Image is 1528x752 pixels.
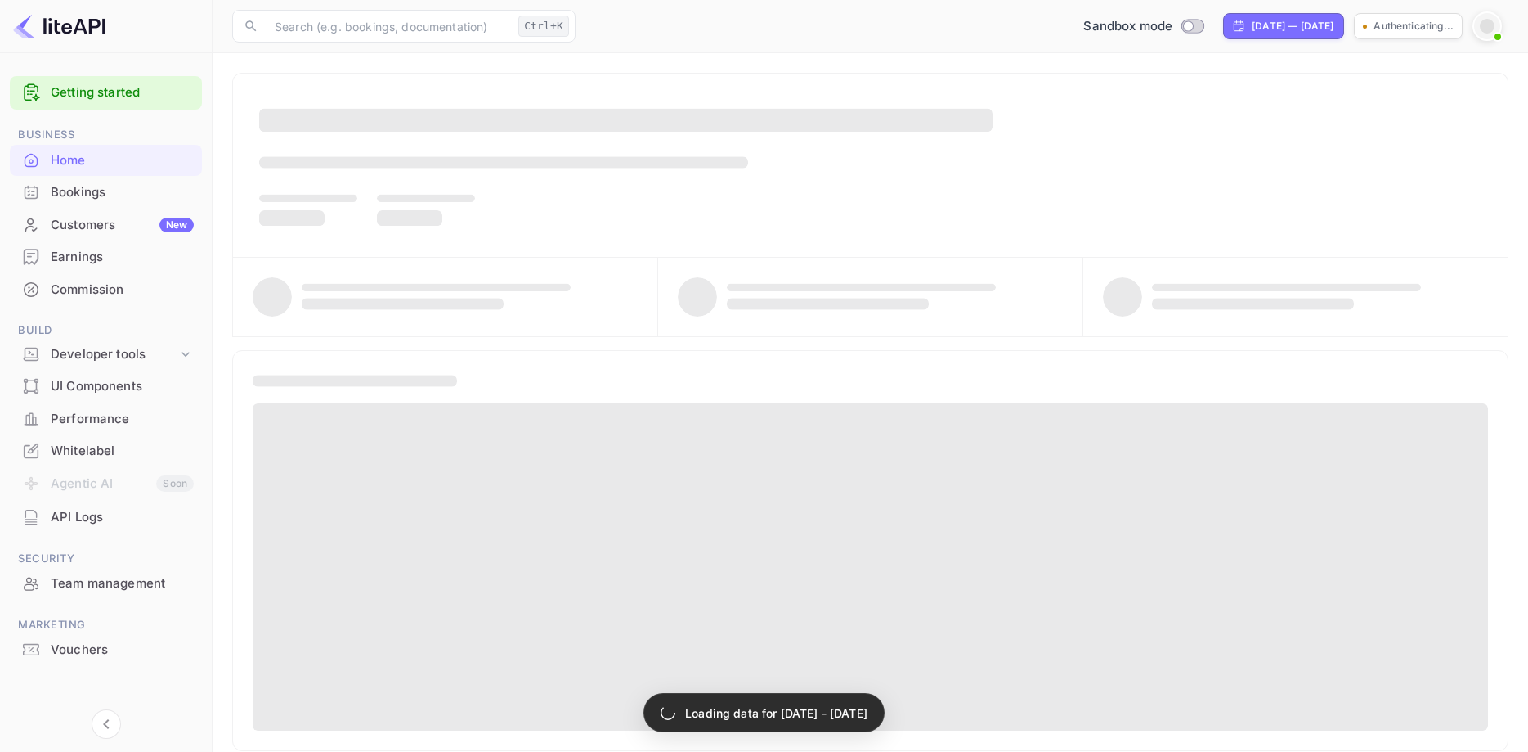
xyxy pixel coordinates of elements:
[51,345,177,364] div: Developer tools
[1252,19,1333,34] div: [DATE] — [DATE]
[10,616,202,634] span: Marketing
[51,377,194,396] div: UI Components
[1083,17,1172,36] span: Sandbox mode
[51,281,194,299] div: Commission
[10,634,202,664] a: Vouchers
[51,641,194,660] div: Vouchers
[10,177,202,207] a: Bookings
[10,568,202,600] div: Team management
[10,371,202,401] a: UI Components
[51,83,194,102] a: Getting started
[10,145,202,175] a: Home
[51,248,194,267] div: Earnings
[518,16,569,37] div: Ctrl+K
[10,435,202,466] a: Whitelabel
[92,709,121,739] button: Collapse navigation
[1373,19,1454,34] p: Authenticating...
[10,502,202,532] a: API Logs
[10,145,202,177] div: Home
[10,177,202,209] div: Bookings
[10,403,202,435] div: Performance
[51,574,194,593] div: Team management
[10,371,202,403] div: UI Components
[13,13,105,39] img: LiteAPI logo
[10,241,202,272] a: Earnings
[51,410,194,429] div: Performance
[51,216,194,235] div: Customers
[10,274,202,306] div: Commission
[10,126,202,144] span: Business
[10,209,202,240] a: CustomersNew
[10,435,202,467] div: Whitelabel
[51,442,194,461] div: Whitelabel
[51,508,194,527] div: API Logs
[10,76,202,110] div: Getting started
[265,10,512,43] input: Search (e.g. bookings, documentation)
[159,218,194,232] div: New
[10,550,202,568] span: Security
[10,322,202,340] span: Build
[10,634,202,666] div: Vouchers
[51,151,194,170] div: Home
[10,403,202,434] a: Performance
[51,183,194,202] div: Bookings
[685,705,867,722] p: Loading data for [DATE] - [DATE]
[10,502,202,534] div: API Logs
[10,568,202,598] a: Team management
[10,209,202,241] div: CustomersNew
[10,241,202,273] div: Earnings
[10,274,202,304] a: Commission
[1223,13,1344,39] div: Click to change the date range period
[1077,17,1210,36] div: Switch to Production mode
[10,340,202,369] div: Developer tools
